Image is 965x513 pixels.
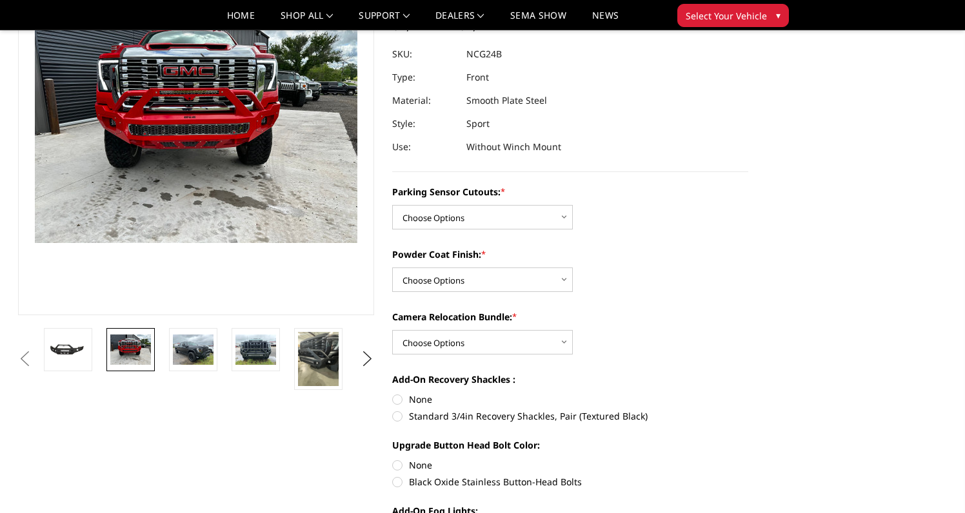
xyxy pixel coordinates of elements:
[466,135,561,159] dd: Without Winch Mount
[392,66,457,89] dt: Type:
[173,334,214,365] img: 2024-2025 GMC 2500-3500 - Freedom Series - Sport Front Bumper (non-winch)
[392,373,748,386] label: Add-On Recovery Shackles :
[392,458,748,472] label: None
[466,112,490,135] dd: Sport
[466,43,502,66] dd: NCG24B
[392,475,748,489] label: Black Oxide Stainless Button-Head Bolts
[110,334,151,365] img: 2024-2025 GMC 2500-3500 - Freedom Series - Sport Front Bumper (non-winch)
[392,409,748,423] label: Standard 3/4in Recovery Shackles, Pair (Textured Black)
[510,11,566,30] a: SEMA Show
[392,89,457,112] dt: Material:
[358,349,377,369] button: Next
[48,340,88,359] img: 2024-2025 GMC 2500-3500 - Freedom Series - Sport Front Bumper (non-winch)
[686,9,767,23] span: Select Your Vehicle
[227,11,255,30] a: Home
[592,11,619,30] a: News
[392,135,457,159] dt: Use:
[776,8,781,22] span: ▾
[15,349,34,369] button: Previous
[435,11,484,30] a: Dealers
[466,66,489,89] dd: Front
[298,332,339,386] img: 2024-2025 GMC 2500-3500 - Freedom Series - Sport Front Bumper (non-winch)
[392,185,748,198] label: Parking Sensor Cutouts:
[392,392,748,406] label: None
[466,89,547,112] dd: Smooth Plate Steel
[281,11,333,30] a: shop all
[392,310,748,324] label: Camera Relocation Bundle:
[392,112,457,135] dt: Style:
[359,11,410,30] a: Support
[677,4,789,27] button: Select Your Vehicle
[392,43,457,66] dt: SKU:
[392,247,748,261] label: Powder Coat Finish:
[392,438,748,452] label: Upgrade Button Head Bolt Color:
[235,334,276,365] img: 2024-2025 GMC 2500-3500 - Freedom Series - Sport Front Bumper (non-winch)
